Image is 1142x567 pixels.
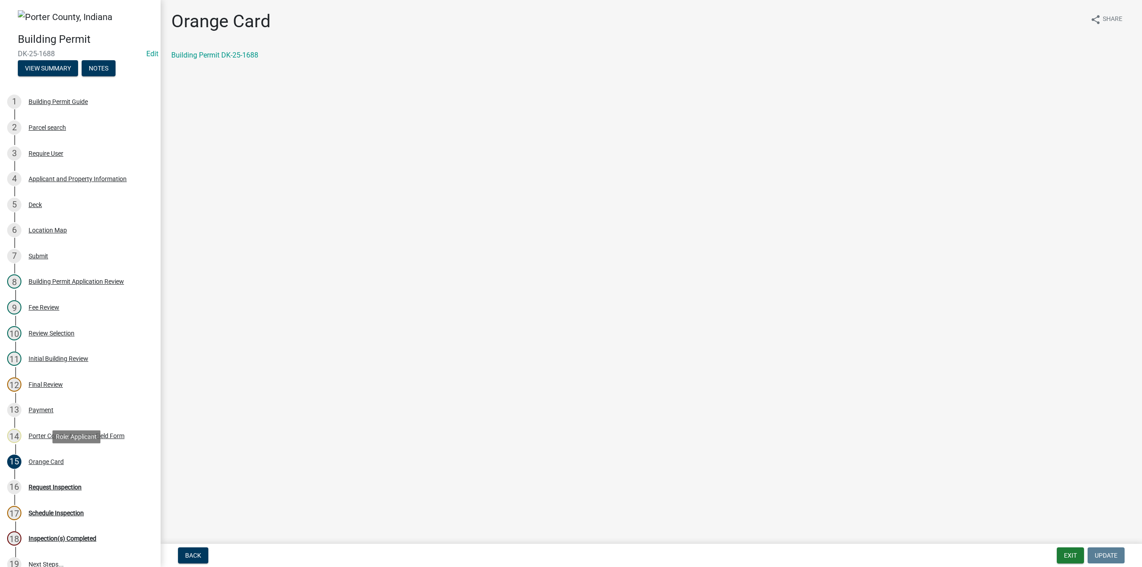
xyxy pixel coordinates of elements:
span: Back [185,552,201,559]
div: 9 [7,300,21,315]
a: Building Permit DK-25-1688 [171,51,258,59]
div: Review Selection [29,330,74,336]
div: Role: Applicant [52,430,100,443]
button: View Summary [18,60,78,76]
div: 6 [7,223,21,237]
div: 4 [7,172,21,186]
div: 18 [7,531,21,546]
div: Parcel search [29,124,66,131]
div: 7 [7,249,21,263]
wm-modal-confirm: Edit Application Number [146,50,158,58]
div: Submit [29,253,48,259]
div: 5 [7,198,21,212]
button: Exit [1057,547,1084,563]
div: Porter County Assessor Field Form [29,433,124,439]
a: Edit [146,50,158,58]
div: Orange Card [29,459,64,465]
div: 11 [7,352,21,366]
div: 16 [7,480,21,494]
div: 14 [7,429,21,443]
wm-modal-confirm: Summary [18,65,78,72]
wm-modal-confirm: Notes [82,65,116,72]
span: Update [1095,552,1117,559]
div: Inspection(s) Completed [29,535,96,542]
div: 15 [7,455,21,469]
div: Deck [29,202,42,208]
i: share [1090,14,1101,25]
div: 17 [7,506,21,520]
div: Building Permit Application Review [29,278,124,285]
button: Back [178,547,208,563]
div: Require User [29,150,63,157]
span: Share [1103,14,1122,25]
div: 12 [7,377,21,392]
span: DK-25-1688 [18,50,143,58]
img: Porter County, Indiana [18,10,112,24]
div: 1 [7,95,21,109]
div: 2 [7,120,21,135]
h1: Orange Card [171,11,271,32]
div: 13 [7,403,21,417]
div: Fee Review [29,304,59,310]
div: Building Permit Guide [29,99,88,105]
div: 3 [7,146,21,161]
div: Final Review [29,381,63,388]
div: Payment [29,407,54,413]
div: 8 [7,274,21,289]
div: Schedule Inspection [29,510,84,516]
button: Notes [82,60,116,76]
div: Initial Building Review [29,356,88,362]
button: Update [1088,547,1125,563]
div: 10 [7,326,21,340]
button: shareShare [1083,11,1130,28]
div: Applicant and Property Information [29,176,127,182]
h4: Building Permit [18,33,153,46]
div: Location Map [29,227,67,233]
div: Request Inspection [29,484,82,490]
